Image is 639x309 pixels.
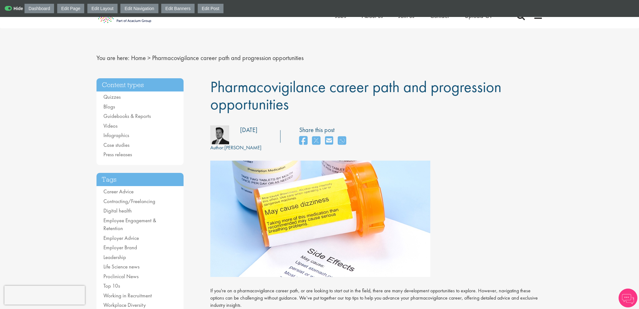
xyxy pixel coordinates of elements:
[210,144,262,152] div: [PERSON_NAME]
[210,77,501,114] span: Pharmacovigilance career path and progression opportunities
[312,134,320,148] a: share on twitter
[161,4,195,13] a: Edit Banners
[57,4,85,13] a: Edit Page
[103,113,151,119] a: Guidebooks & Reports
[103,198,155,205] a: Contracting/Freelancing
[103,273,139,280] a: Proclinical News
[103,151,132,158] a: Press releases
[87,4,118,13] a: Edit Layout
[152,54,304,62] span: Pharmacovigilance career path and progression opportunities
[103,235,139,241] a: Employer Advice
[103,254,126,261] a: Leadership
[103,301,146,308] a: Workplace Diversity
[103,188,134,195] a: Career Advice
[103,141,129,148] a: Case studies
[619,289,637,307] img: Chatbot
[120,4,158,13] a: Edit Navigation
[25,4,54,13] a: Dashboard
[4,286,85,305] iframe: reCAPTCHA
[325,134,333,148] a: share on email
[338,134,346,148] a: share on whats app
[299,134,307,148] a: share on facebook
[103,217,156,232] a: Employee Engagement & Retention
[103,122,118,129] a: Videos
[103,132,129,139] a: Infographics
[147,54,151,62] span: >
[96,54,129,62] span: You are here:
[103,292,152,299] a: Working in Recruitment
[103,93,121,100] a: Quizzes
[103,103,115,110] a: Blogs
[131,54,146,62] a: breadcrumb link
[240,125,257,135] div: [DATE]
[96,173,184,186] h3: Tags
[103,282,120,289] a: Top 10s
[299,125,349,135] label: Share this post
[103,207,132,214] a: Digital health
[210,144,224,151] span: Author:
[210,125,229,144] img: 5e1a95ea-d6c7-48fb-5060-08d5c217fec2
[96,78,184,92] h3: Content types
[103,244,137,251] a: Employer Brand
[198,4,223,13] a: Edit Post
[103,263,140,270] a: Life Science news
[210,287,543,309] p: If you're on a pharmacovigilance career path, or are looking to start out in the field, there are...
